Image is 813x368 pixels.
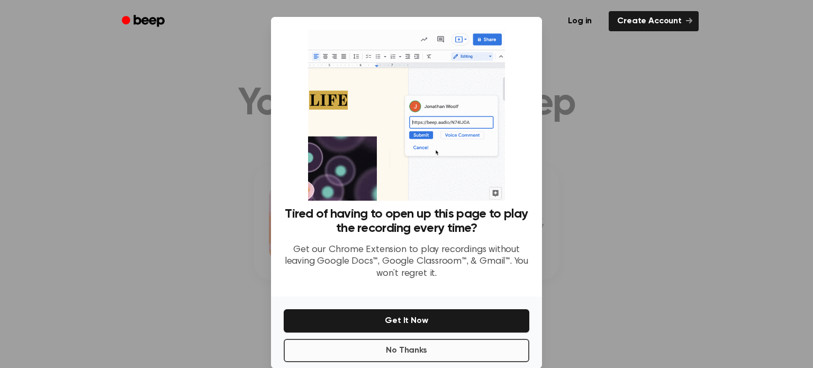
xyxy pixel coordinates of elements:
button: No Thanks [284,339,529,362]
a: Create Account [609,11,699,31]
a: Log in [557,9,602,33]
a: Beep [114,11,174,32]
img: Beep extension in action [308,30,504,201]
h3: Tired of having to open up this page to play the recording every time? [284,207,529,236]
p: Get our Chrome Extension to play recordings without leaving Google Docs™, Google Classroom™, & Gm... [284,244,529,280]
button: Get It Now [284,309,529,333]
